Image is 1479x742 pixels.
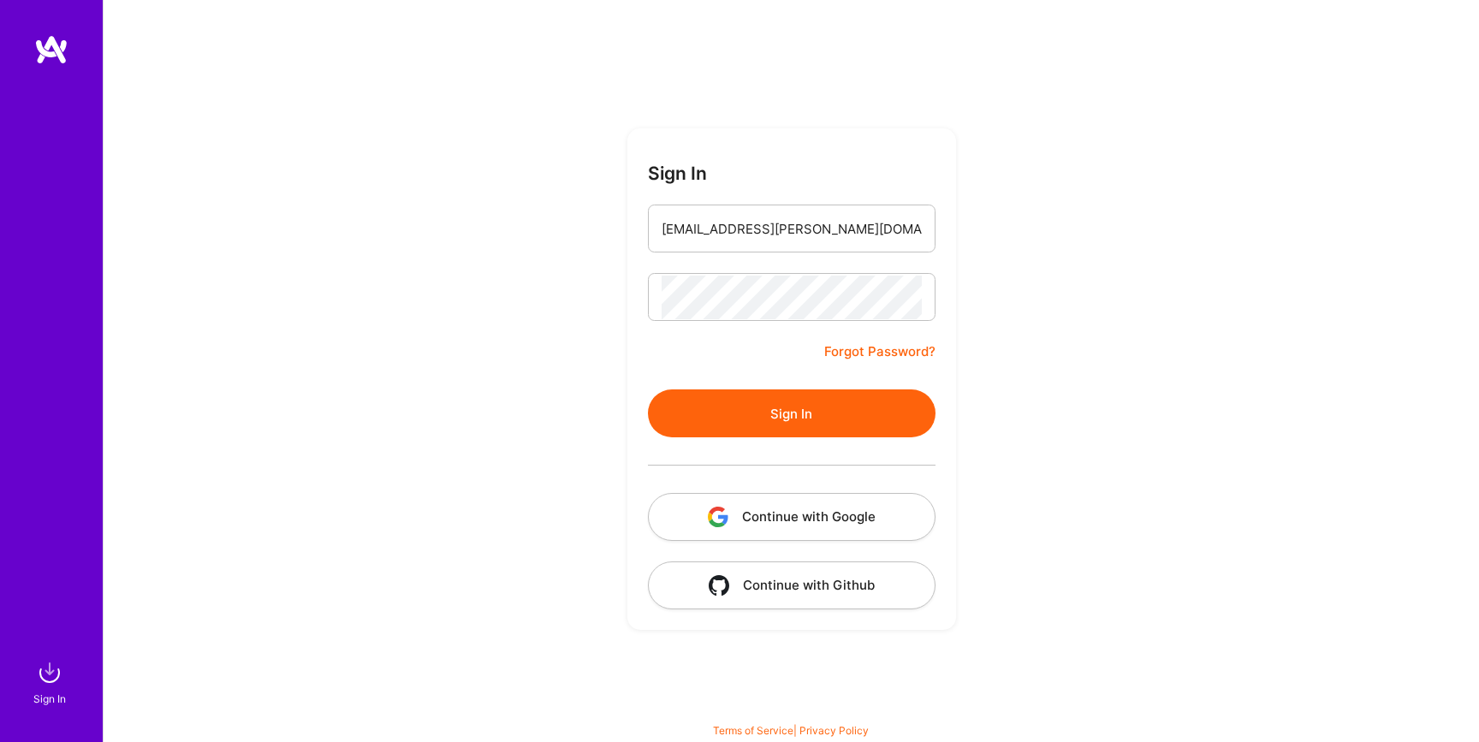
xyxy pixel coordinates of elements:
img: icon [708,507,728,527]
h3: Sign In [648,163,707,184]
img: icon [709,575,729,596]
a: Terms of Service [713,724,793,737]
div: © 2025 ATeams Inc., All rights reserved. [103,691,1479,733]
a: sign inSign In [36,656,67,708]
button: Sign In [648,389,936,437]
img: sign in [33,656,67,690]
img: logo [34,34,68,65]
div: Sign In [33,690,66,708]
a: Privacy Policy [799,724,869,737]
a: Forgot Password? [824,341,936,362]
button: Continue with Github [648,561,936,609]
span: | [713,724,869,737]
input: Email... [662,207,922,251]
button: Continue with Google [648,493,936,541]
